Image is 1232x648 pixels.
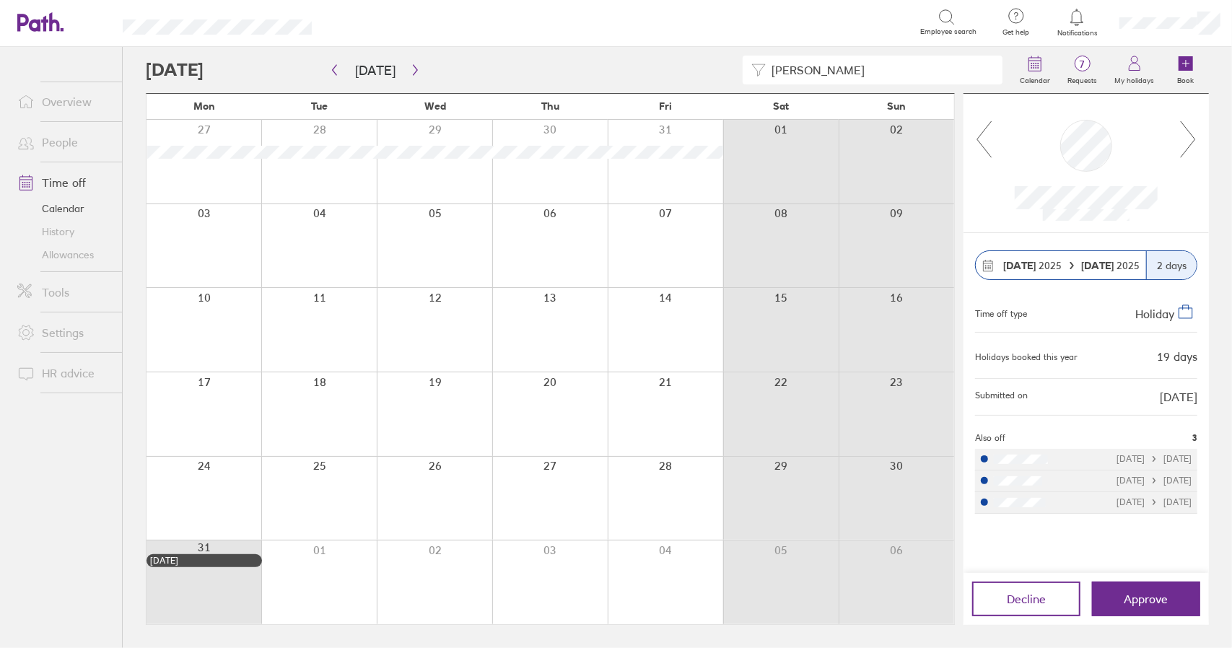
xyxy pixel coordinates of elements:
[1007,592,1046,605] span: Decline
[1157,350,1197,363] div: 19 days
[1054,7,1101,38] a: Notifications
[1059,72,1106,85] label: Requests
[1124,592,1168,605] span: Approve
[311,100,328,112] span: Tue
[992,28,1039,37] span: Get help
[972,582,1080,616] button: Decline
[1117,454,1192,464] div: [DATE] [DATE]
[1011,47,1059,93] a: Calendar
[975,390,1028,403] span: Submitted on
[6,87,122,116] a: Overview
[150,556,258,566] div: [DATE]
[1054,29,1101,38] span: Notifications
[1117,476,1192,486] div: [DATE] [DATE]
[766,56,994,84] input: Filter by employee
[1146,251,1197,279] div: 2 days
[1011,72,1059,85] label: Calendar
[541,100,559,112] span: Thu
[6,197,122,220] a: Calendar
[975,303,1027,320] div: Time off type
[1082,259,1117,272] strong: [DATE]
[1117,497,1192,507] div: [DATE] [DATE]
[424,100,446,112] span: Wed
[6,278,122,307] a: Tools
[6,220,122,243] a: History
[1106,72,1163,85] label: My holidays
[1169,72,1203,85] label: Book
[344,58,407,82] button: [DATE]
[1059,47,1106,93] a: 7Requests
[1163,47,1209,93] a: Book
[920,27,977,36] span: Employee search
[975,433,1005,443] span: Also off
[1092,582,1200,616] button: Approve
[975,352,1078,362] div: Holidays booked this year
[1004,259,1036,272] strong: [DATE]
[6,243,122,266] a: Allowances
[351,15,388,28] div: Search
[1059,58,1106,70] span: 7
[773,100,789,112] span: Sat
[1160,390,1197,403] span: [DATE]
[887,100,906,112] span: Sun
[6,168,122,197] a: Time off
[6,359,122,388] a: HR advice
[193,100,215,112] span: Mon
[6,318,122,347] a: Settings
[1082,260,1140,271] span: 2025
[1192,433,1197,443] span: 3
[1004,260,1062,271] span: 2025
[1106,47,1163,93] a: My holidays
[6,128,122,157] a: People
[659,100,672,112] span: Fri
[1135,307,1174,321] span: Holiday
